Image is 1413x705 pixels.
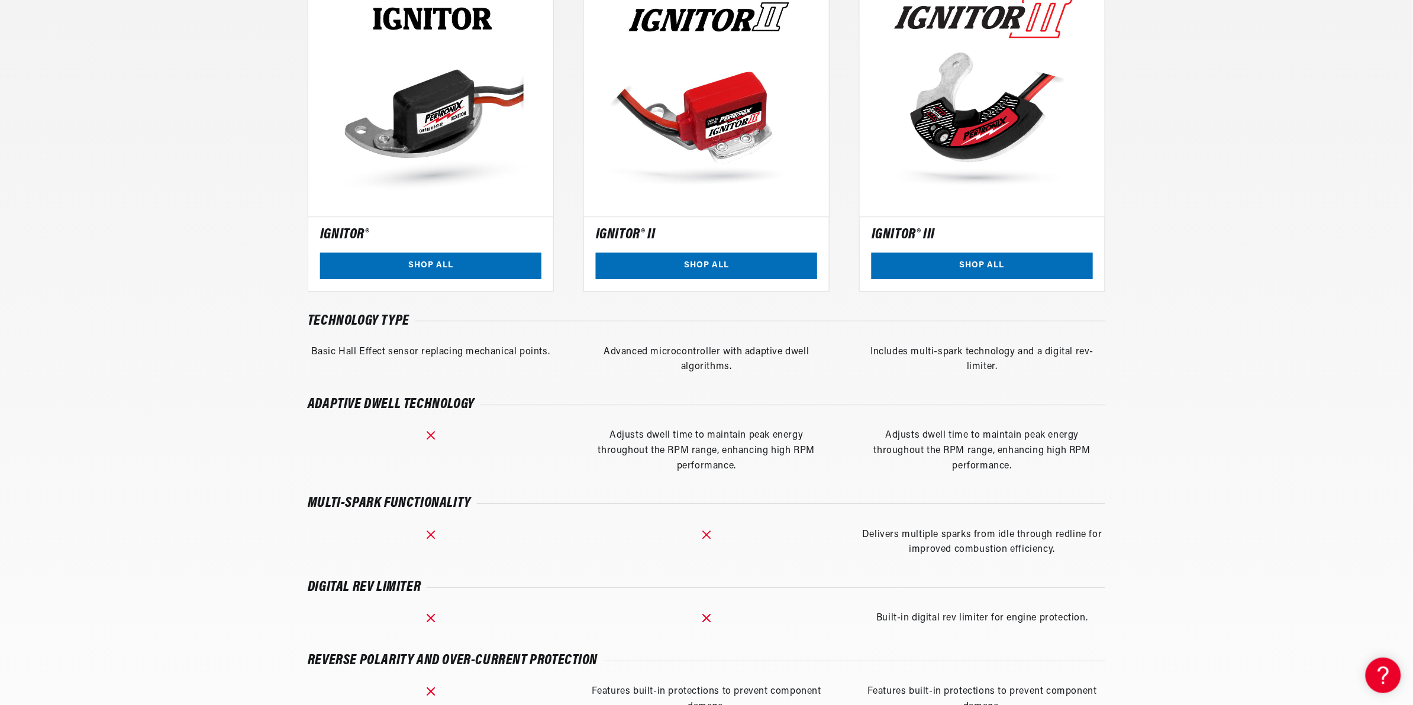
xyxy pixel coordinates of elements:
div: Built-in digital rev limiter for engine protection. [859,611,1105,631]
h6: Multi-spark functionality [308,497,471,509]
div: Adjusts dwell time to maintain peak energy throughout the RPM range, enhancing high RPM performance. [583,428,830,474]
div: Basic Hall Effect sensor replacing mechanical points. [308,345,554,375]
a: SHOP ALL [872,253,1093,279]
h5: Ignitor® II [596,229,656,241]
div: Delivers multiple sparks from idle through redline for improved combustion efficiency.​ [859,528,1105,558]
h6: Reverse polarity and over-current protection [308,655,598,667]
div: Advanced microcontroller with adaptive dwell algorithms.​ [583,345,830,375]
div: Includes multi-spark technology and a digital rev-limiter. [859,345,1105,375]
a: SHOP ALL [596,253,817,279]
h6: Digital rev limiter [308,581,421,593]
a: SHOP ALL [320,253,541,279]
h6: Adaptive dwell technology [308,399,475,410]
h5: Ignitor® [320,229,369,241]
h5: Ignitor® III [872,229,935,241]
h6: Technology type [308,315,409,327]
div: Adjusts dwell time to maintain peak energy throughout the RPM range, enhancing high RPM performance. [859,428,1105,474]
